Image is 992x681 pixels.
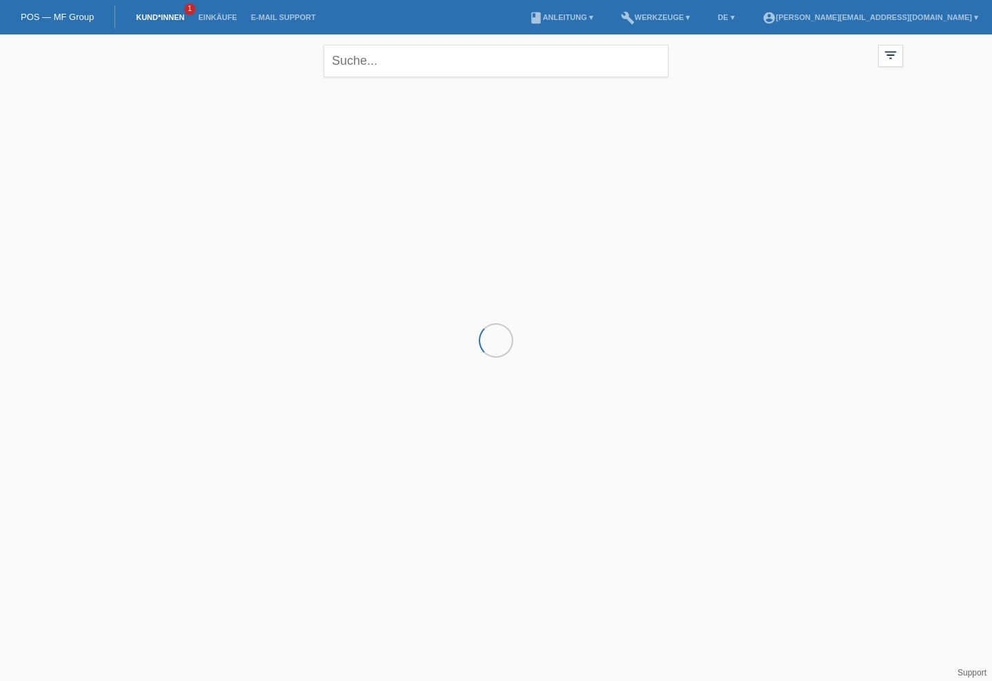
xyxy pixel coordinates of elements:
[883,48,898,63] i: filter_list
[244,13,323,21] a: E-Mail Support
[762,11,776,25] i: account_circle
[191,13,244,21] a: Einkäufe
[522,13,600,21] a: bookAnleitung ▾
[755,13,985,21] a: account_circle[PERSON_NAME][EMAIL_ADDRESS][DOMAIN_NAME] ▾
[958,668,986,678] a: Support
[324,45,668,77] input: Suche...
[711,13,741,21] a: DE ▾
[614,13,697,21] a: buildWerkzeuge ▾
[129,13,191,21] a: Kund*innen
[21,12,94,22] a: POS — MF Group
[529,11,543,25] i: book
[621,11,635,25] i: build
[184,3,195,15] span: 1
